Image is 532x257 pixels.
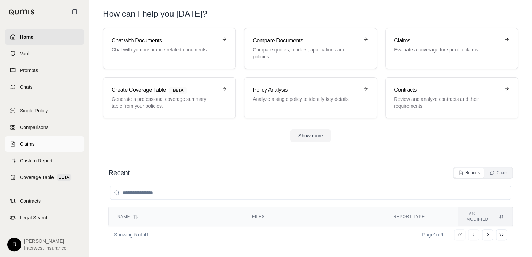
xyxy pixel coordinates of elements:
[5,103,84,118] a: Single Policy
[385,28,518,69] a: ClaimsEvaluate a coverage for specific claims
[253,46,358,60] p: Compare quotes, binders, applications and policies
[485,168,511,178] button: Chats
[112,46,217,53] p: Chat with your insurance related documents
[20,50,31,57] span: Vault
[103,8,207,19] h1: How can I help you [DATE]?
[112,96,217,110] p: Generate a professional coverage summary table from your policies.
[253,96,358,103] p: Analyze a single policy to identify key details
[458,170,480,176] div: Reports
[103,77,236,118] a: Create Coverage TableBETAGenerate a professional coverage summary table from your policies.
[5,153,84,168] a: Custom Report
[253,86,358,94] h3: Policy Analysis
[466,211,504,222] div: Last modified
[490,170,507,176] div: Chats
[385,207,458,227] th: Report Type
[20,107,48,114] span: Single Policy
[5,79,84,95] a: Chats
[57,174,71,181] span: BETA
[20,174,54,181] span: Coverage Table
[5,170,84,185] a: Coverage TableBETA
[5,63,84,78] a: Prompts
[112,37,217,45] h3: Chat with Documents
[5,29,84,45] a: Home
[385,77,518,118] a: ContractsReview and analyze contracts and their requirements
[7,238,21,251] div: D
[20,83,33,90] span: Chats
[69,6,80,17] button: Collapse sidebar
[5,46,84,61] a: Vault
[5,136,84,152] a: Claims
[394,46,500,53] p: Evaluate a coverage for specific claims
[117,214,235,219] div: Name
[20,214,49,221] span: Legal Search
[5,210,84,225] a: Legal Search
[394,86,500,94] h3: Contracts
[244,28,377,69] a: Compare DocumentsCompare quotes, binders, applications and policies
[253,37,358,45] h3: Compare Documents
[5,193,84,209] a: Contracts
[394,96,500,110] p: Review and analyze contracts and their requirements
[20,140,35,147] span: Claims
[394,37,500,45] h3: Claims
[20,33,33,40] span: Home
[112,86,217,94] h3: Create Coverage Table
[114,231,149,238] p: Showing 5 of 41
[24,244,66,251] span: Interwest Insurance
[5,120,84,135] a: Comparisons
[169,87,187,94] span: BETA
[20,124,48,131] span: Comparisons
[244,207,385,227] th: Files
[108,168,129,178] h2: Recent
[244,77,377,118] a: Policy AnalysisAnalyze a single policy to identify key details
[290,129,331,142] button: Show more
[20,67,38,74] span: Prompts
[9,9,35,15] img: Qumis Logo
[454,168,484,178] button: Reports
[24,238,66,244] span: [PERSON_NAME]
[20,198,41,204] span: Contracts
[20,157,53,164] span: Custom Report
[103,28,236,69] a: Chat with DocumentsChat with your insurance related documents
[422,231,443,238] div: Page 1 of 9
